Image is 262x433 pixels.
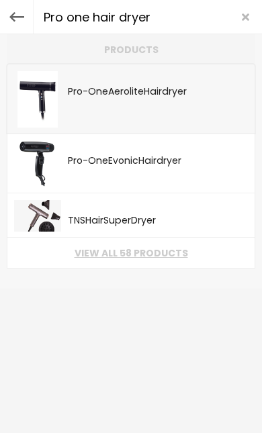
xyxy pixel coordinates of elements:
[85,213,103,227] b: Hair
[88,85,108,98] b: One
[14,200,61,232] img: 1.TNS_SuperDryer_1080x_a33773cc-c054-46fa-b1c4-d1af97dc16fc.webp
[7,238,255,269] li: View All
[144,85,162,98] b: Hair
[68,87,248,99] div: - Aerolite
[14,140,61,187] img: Pro-OneEVONICHairdryer_BLACK_1.webp
[7,193,255,238] li: Products: TNS Hair SuperDryer
[7,64,255,134] li: Products: Pro-One Aerolite Hairdryer
[7,133,255,193] li: Products: Pro-One Evonic Hairdryer
[88,154,108,167] b: One
[17,71,57,128] img: Aerolite2_1512x__42862_200x.jpg
[68,156,248,168] div: - Evonic
[157,154,181,167] b: dryer
[7,34,255,64] li: Products
[7,5,40,38] button: Open gorgias live chat
[68,154,83,167] b: Pro
[68,215,248,228] div: TNS Super
[138,154,157,167] b: Hair
[14,248,248,258] a: View all 58 products
[131,213,156,227] b: Dryer
[68,85,83,98] b: Pro
[162,85,187,98] b: dryer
